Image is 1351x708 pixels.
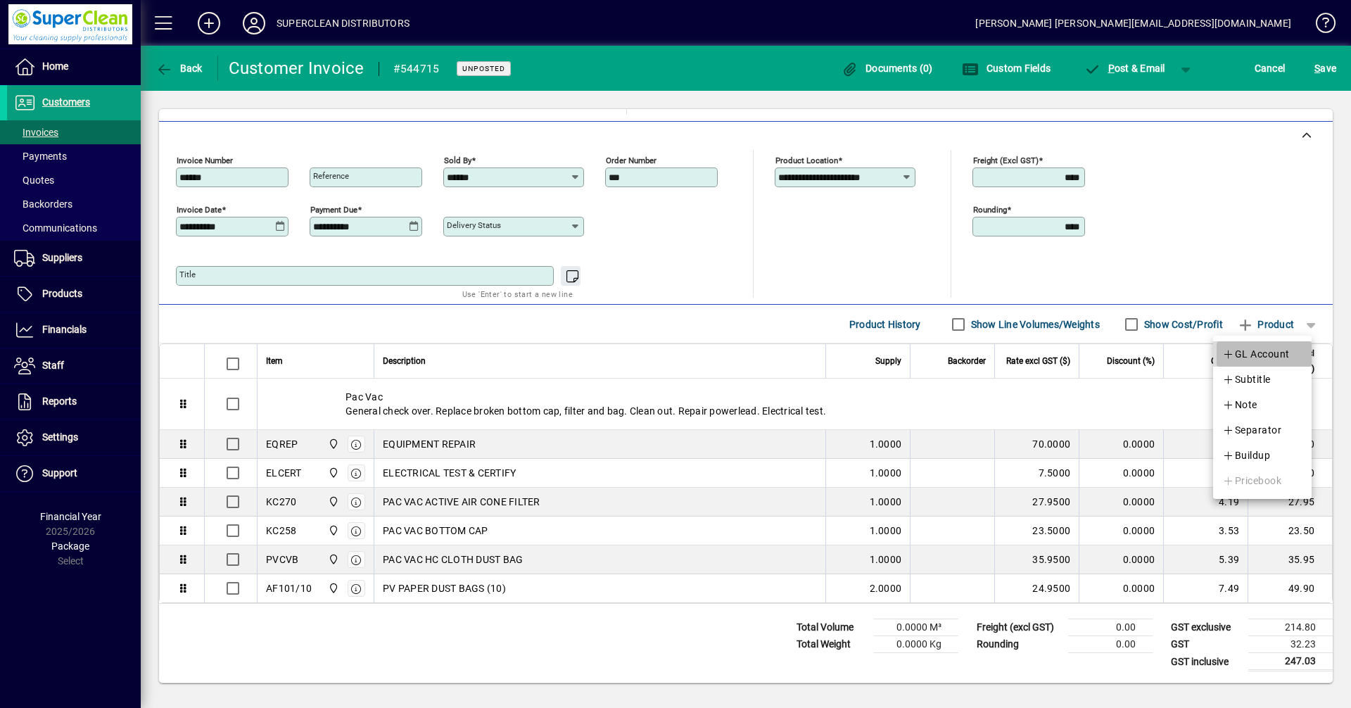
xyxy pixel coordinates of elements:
button: GL Account [1213,341,1312,367]
button: Separator [1213,417,1312,443]
span: GL Account [1222,346,1290,362]
span: Buildup [1222,447,1270,464]
button: Buildup [1213,443,1312,468]
button: Note [1213,392,1312,417]
span: Note [1222,396,1257,413]
span: Pricebook [1222,472,1281,489]
button: Subtitle [1213,367,1312,392]
span: Subtitle [1222,371,1271,388]
span: Separator [1222,422,1281,438]
button: Pricebook [1213,468,1312,493]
